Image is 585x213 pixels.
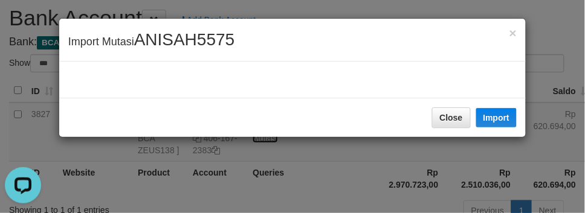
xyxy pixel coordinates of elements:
[509,26,517,40] span: ×
[5,5,41,41] button: Open LiveChat chat widget
[68,36,235,48] span: Import Mutasi
[476,108,517,127] button: Import
[134,30,235,49] span: ANISAH5575
[432,107,471,128] button: Close
[509,27,517,39] button: Close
